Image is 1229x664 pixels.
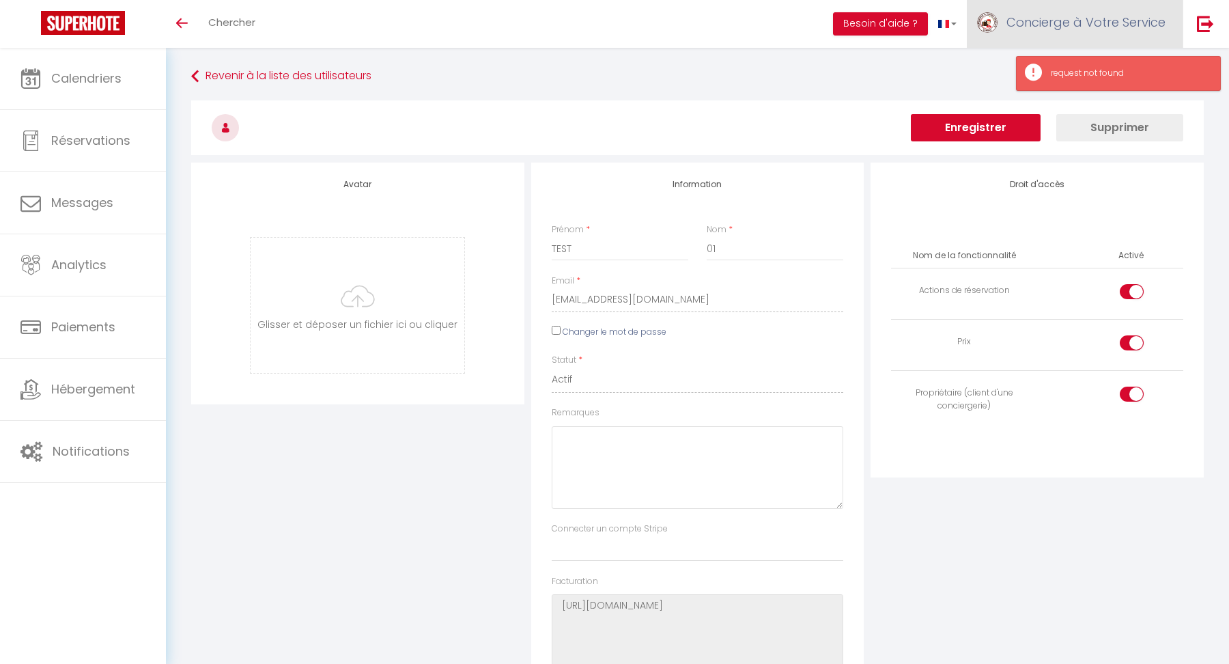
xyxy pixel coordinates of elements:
label: Changer le mot de passe [563,326,666,339]
label: Statut [552,354,576,367]
button: Enregistrer [911,114,1041,141]
label: Facturation [552,575,598,588]
span: Concierge à Votre Service [1006,14,1166,31]
span: Réservations [51,132,130,149]
span: Calendriers [51,70,122,87]
label: Prénom [552,223,584,236]
img: ... [977,12,998,33]
a: Revenir à la liste des utilisateurs [191,64,1204,89]
span: Messages [51,194,113,211]
div: Prix [896,335,1032,348]
label: Email [552,275,574,288]
img: Super Booking [41,11,125,35]
span: Analytics [51,256,107,273]
div: request not found [1051,67,1206,80]
button: Besoin d'aide ? [833,12,928,36]
th: Activé [1113,244,1149,268]
label: Nom [707,223,726,236]
label: Connecter un compte Stripe [552,523,668,536]
span: Chercher [208,15,255,29]
span: Hébergement [51,381,135,398]
span: Notifications [53,443,130,460]
label: Remarques [552,406,599,419]
h4: Information [552,180,844,189]
button: Ouvrir le widget de chat LiveChat [11,5,52,46]
button: Supprimer [1056,114,1183,141]
h4: Droit d'accès [891,180,1183,189]
div: Propriétaire (client d'une conciergerie) [896,387,1032,413]
th: Nom de la fonctionnalité [891,244,1037,268]
img: logout [1197,15,1214,32]
div: Actions de réservation [896,284,1032,297]
span: Paiements [51,318,115,335]
h4: Avatar [212,180,504,189]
